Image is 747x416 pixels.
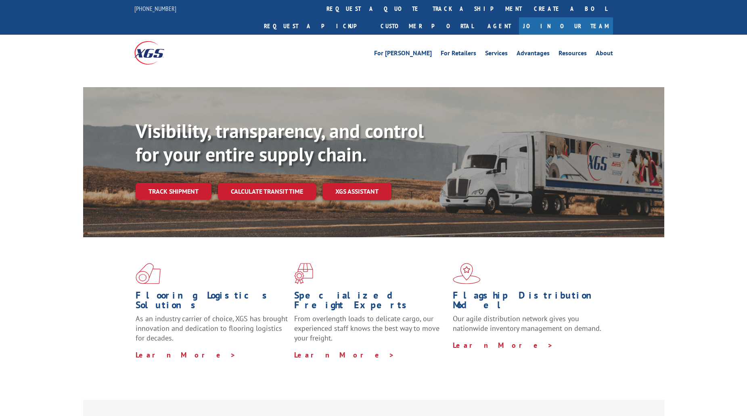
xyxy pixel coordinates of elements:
a: Learn More > [453,341,553,350]
h1: Specialized Freight Experts [294,291,447,314]
h1: Flagship Distribution Model [453,291,605,314]
a: [PHONE_NUMBER] [134,4,176,13]
span: As an industry carrier of choice, XGS has brought innovation and dedication to flooring logistics... [136,314,288,343]
a: Services [485,50,508,59]
a: For [PERSON_NAME] [374,50,432,59]
p: From overlength loads to delicate cargo, our experienced staff knows the best way to move your fr... [294,314,447,350]
img: xgs-icon-total-supply-chain-intelligence-red [136,263,161,284]
a: Join Our Team [519,17,613,35]
a: XGS ASSISTANT [322,183,391,200]
h1: Flooring Logistics Solutions [136,291,288,314]
img: xgs-icon-focused-on-flooring-red [294,263,313,284]
a: Request a pickup [258,17,375,35]
a: Agent [479,17,519,35]
a: Advantages [517,50,550,59]
a: Calculate transit time [218,183,316,200]
a: Learn More > [294,350,395,360]
img: xgs-icon-flagship-distribution-model-red [453,263,481,284]
a: Resources [559,50,587,59]
a: About [596,50,613,59]
a: Learn More > [136,350,236,360]
b: Visibility, transparency, and control for your entire supply chain. [136,118,424,167]
span: Our agile distribution network gives you nationwide inventory management on demand. [453,314,601,333]
a: Customer Portal [375,17,479,35]
a: For Retailers [441,50,476,59]
a: Track shipment [136,183,211,200]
